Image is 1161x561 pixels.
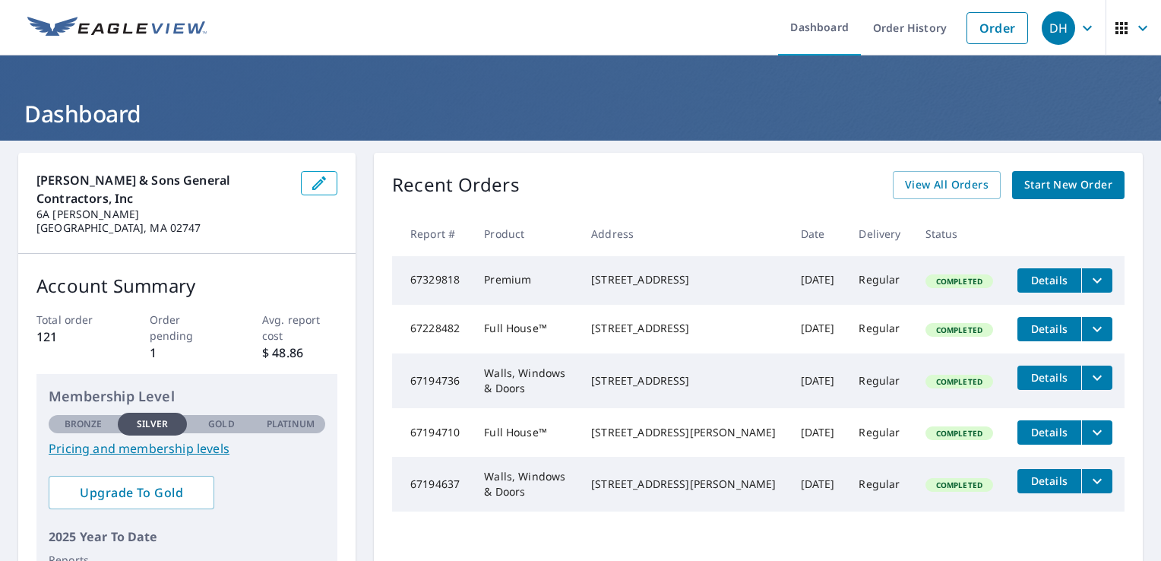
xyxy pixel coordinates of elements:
[966,12,1028,44] a: Order
[789,211,847,256] th: Date
[927,276,992,287] span: Completed
[472,408,579,457] td: Full House™
[1017,420,1081,445] button: detailsBtn-67194710
[1027,370,1072,385] span: Details
[472,211,579,256] th: Product
[591,373,776,388] div: [STREET_ADDRESS]
[1027,425,1072,439] span: Details
[927,376,992,387] span: Completed
[927,480,992,490] span: Completed
[392,305,472,353] td: 67228482
[905,176,989,195] span: View All Orders
[27,17,207,40] img: EV Logo
[36,272,337,300] p: Account Summary
[591,477,776,492] div: [STREET_ADDRESS][PERSON_NAME]
[591,272,776,287] div: [STREET_ADDRESS]
[472,305,579,353] td: Full House™
[1081,317,1112,341] button: filesDropdownBtn-67228482
[1027,322,1072,336] span: Details
[846,256,913,305] td: Regular
[789,457,847,512] td: [DATE]
[1081,420,1112,445] button: filesDropdownBtn-67194710
[913,211,1005,256] th: Status
[36,328,112,346] p: 121
[36,312,112,328] p: Total order
[789,408,847,457] td: [DATE]
[392,408,472,457] td: 67194710
[1012,171,1125,199] a: Start New Order
[1017,469,1081,493] button: detailsBtn-67194637
[262,312,337,344] p: Avg. report cost
[1024,176,1112,195] span: Start New Order
[1081,469,1112,493] button: filesDropdownBtn-67194637
[1081,268,1112,293] button: filesDropdownBtn-67329818
[49,528,325,546] p: 2025 Year To Date
[472,457,579,512] td: Walls, Windows & Doors
[267,417,315,431] p: Platinum
[1017,317,1081,341] button: detailsBtn-67228482
[579,211,788,256] th: Address
[61,484,202,501] span: Upgrade To Gold
[846,211,913,256] th: Delivery
[927,428,992,439] span: Completed
[36,221,289,235] p: [GEOGRAPHIC_DATA], MA 02747
[789,353,847,408] td: [DATE]
[262,344,337,362] p: $ 48.86
[927,325,992,335] span: Completed
[1027,474,1072,488] span: Details
[846,305,913,353] td: Regular
[1027,273,1072,287] span: Details
[893,171,1001,199] a: View All Orders
[846,457,913,512] td: Regular
[392,211,472,256] th: Report #
[591,321,776,336] div: [STREET_ADDRESS]
[49,386,325,407] p: Membership Level
[150,344,225,362] p: 1
[472,353,579,408] td: Walls, Windows & Doors
[846,408,913,457] td: Regular
[150,312,225,344] p: Order pending
[1042,11,1075,45] div: DH
[392,353,472,408] td: 67194736
[392,171,520,199] p: Recent Orders
[137,417,169,431] p: Silver
[472,256,579,305] td: Premium
[392,256,472,305] td: 67329818
[36,171,289,208] p: [PERSON_NAME] & Sons General Contractors, Inc
[208,417,234,431] p: Gold
[65,417,103,431] p: Bronze
[789,305,847,353] td: [DATE]
[49,439,325,458] a: Pricing and membership levels
[846,353,913,408] td: Regular
[789,256,847,305] td: [DATE]
[1081,366,1112,390] button: filesDropdownBtn-67194736
[1017,268,1081,293] button: detailsBtn-67329818
[18,98,1143,129] h1: Dashboard
[392,457,472,512] td: 67194637
[591,425,776,440] div: [STREET_ADDRESS][PERSON_NAME]
[1017,366,1081,390] button: detailsBtn-67194736
[49,476,214,509] a: Upgrade To Gold
[36,208,289,221] p: 6A [PERSON_NAME]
